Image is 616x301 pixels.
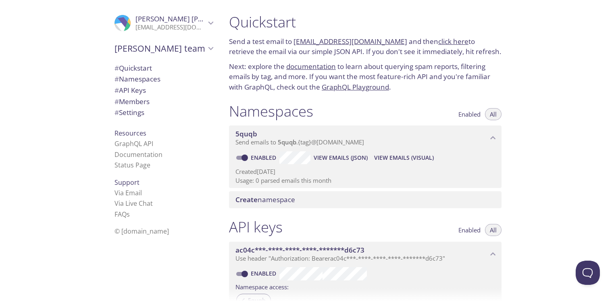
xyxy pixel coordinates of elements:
[485,108,502,120] button: All
[114,97,150,106] span: Members
[114,74,119,84] span: #
[108,85,219,96] div: API Keys
[454,108,485,120] button: Enabled
[114,161,150,169] a: Status Page
[114,188,142,197] a: Via Email
[114,63,119,73] span: #
[114,74,160,84] span: Namespaces
[235,138,364,146] span: Send emails to . {tag} @[DOMAIN_NAME]
[576,261,600,285] iframe: Help Scout Beacon - Open
[235,280,289,292] label: Namespace access:
[114,150,162,159] a: Documentation
[114,227,169,236] span: © [DOMAIN_NAME]
[371,151,437,164] button: View Emails (Visual)
[229,61,502,92] p: Next: explore the to learn about querying spam reports, filtering emails by tag, and more. If you...
[310,151,371,164] button: View Emails (JSON)
[114,129,146,138] span: Resources
[135,14,246,23] span: [PERSON_NAME] [PERSON_NAME]
[454,224,485,236] button: Enabled
[235,195,295,204] span: namespace
[235,167,495,176] p: Created [DATE]
[235,129,257,138] span: 5quqb
[250,270,279,277] a: Enabled
[135,23,206,31] p: [EMAIL_ADDRESS][DOMAIN_NAME]
[229,102,313,120] h1: Namespaces
[108,10,219,36] div: Ahmed Ibrahim
[108,63,219,74] div: Quickstart
[114,108,144,117] span: Settings
[229,125,502,150] div: 5quqb namespace
[278,138,296,146] span: 5quqb
[229,191,502,208] div: Create namespace
[114,178,139,187] span: Support
[114,139,153,148] a: GraphQL API
[229,218,283,236] h1: API keys
[293,37,407,46] a: [EMAIL_ADDRESS][DOMAIN_NAME]
[235,176,495,185] p: Usage: 0 parsed emails this month
[314,153,368,163] span: View Emails (JSON)
[374,153,434,163] span: View Emails (Visual)
[114,86,119,95] span: #
[108,38,219,59] div: Ahmed's team
[114,108,119,117] span: #
[229,36,502,57] p: Send a test email to and then to retrieve the email via our simple JSON API. If you don't see it ...
[108,96,219,107] div: Members
[114,63,152,73] span: Quickstart
[438,37,468,46] a: click here
[114,210,130,219] a: FAQ
[485,224,502,236] button: All
[235,195,258,204] span: Create
[114,97,119,106] span: #
[108,73,219,85] div: Namespaces
[114,43,206,54] span: [PERSON_NAME] team
[229,13,502,31] h1: Quickstart
[114,86,146,95] span: API Keys
[108,107,219,118] div: Team Settings
[286,62,336,71] a: documentation
[114,199,153,208] a: Via Live Chat
[322,82,389,92] a: GraphQL Playground
[250,154,279,161] a: Enabled
[127,210,130,219] span: s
